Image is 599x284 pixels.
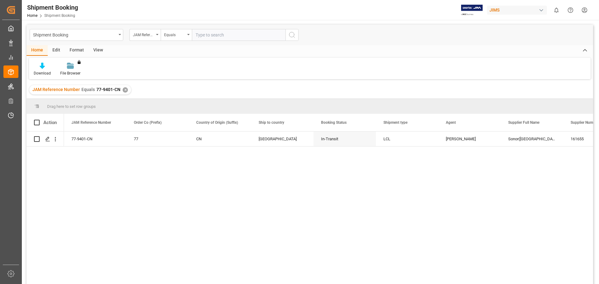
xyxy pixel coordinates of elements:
div: Shipment Booking [27,3,78,12]
span: Drag here to set row groups [47,104,96,109]
div: JAM Reference Number [133,31,154,38]
button: open menu [30,29,123,41]
button: open menu [161,29,192,41]
div: [GEOGRAPHIC_DATA] [259,132,306,146]
span: Equals [81,87,95,92]
input: Type to search [192,29,285,41]
div: Action [43,120,57,125]
div: LCL [383,132,431,146]
span: Order Co (Prefix) [134,120,162,125]
div: Shipment Booking [33,31,116,38]
img: Exertis%20JAM%20-%20Email%20Logo.jpg_1722504956.jpg [461,5,483,16]
div: Equals [164,31,185,38]
div: Home [27,45,48,56]
div: View [89,45,108,56]
span: 77-9401-CN [96,87,120,92]
div: Download [34,70,51,76]
button: show 0 new notifications [549,3,563,17]
span: Booking Status [321,120,347,125]
div: ✕ [123,87,128,93]
span: Country of Origin (Suffix) [196,120,238,125]
button: JIMS [487,4,549,16]
span: Shipment type [383,120,407,125]
span: JAM Reference Number [71,120,111,125]
button: search button [285,29,299,41]
div: Format [65,45,89,56]
span: Supplier Number [571,120,598,125]
div: CN [196,132,244,146]
span: JAM Reference Number [32,87,80,92]
div: In-Transit [321,132,368,146]
span: Supplier Full Name [508,120,539,125]
a: Home [27,13,37,18]
div: 77 [134,132,181,146]
span: Ship to country [259,120,284,125]
button: open menu [129,29,161,41]
div: Edit [48,45,65,56]
button: Help Center [563,3,577,17]
div: [PERSON_NAME] [446,132,493,146]
div: Sonor([GEOGRAPHIC_DATA]) [501,132,563,146]
span: Agent [446,120,456,125]
div: JIMS [487,6,547,15]
div: Press SPACE to select this row. [27,132,64,147]
div: 77-9401-CN [64,132,126,146]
